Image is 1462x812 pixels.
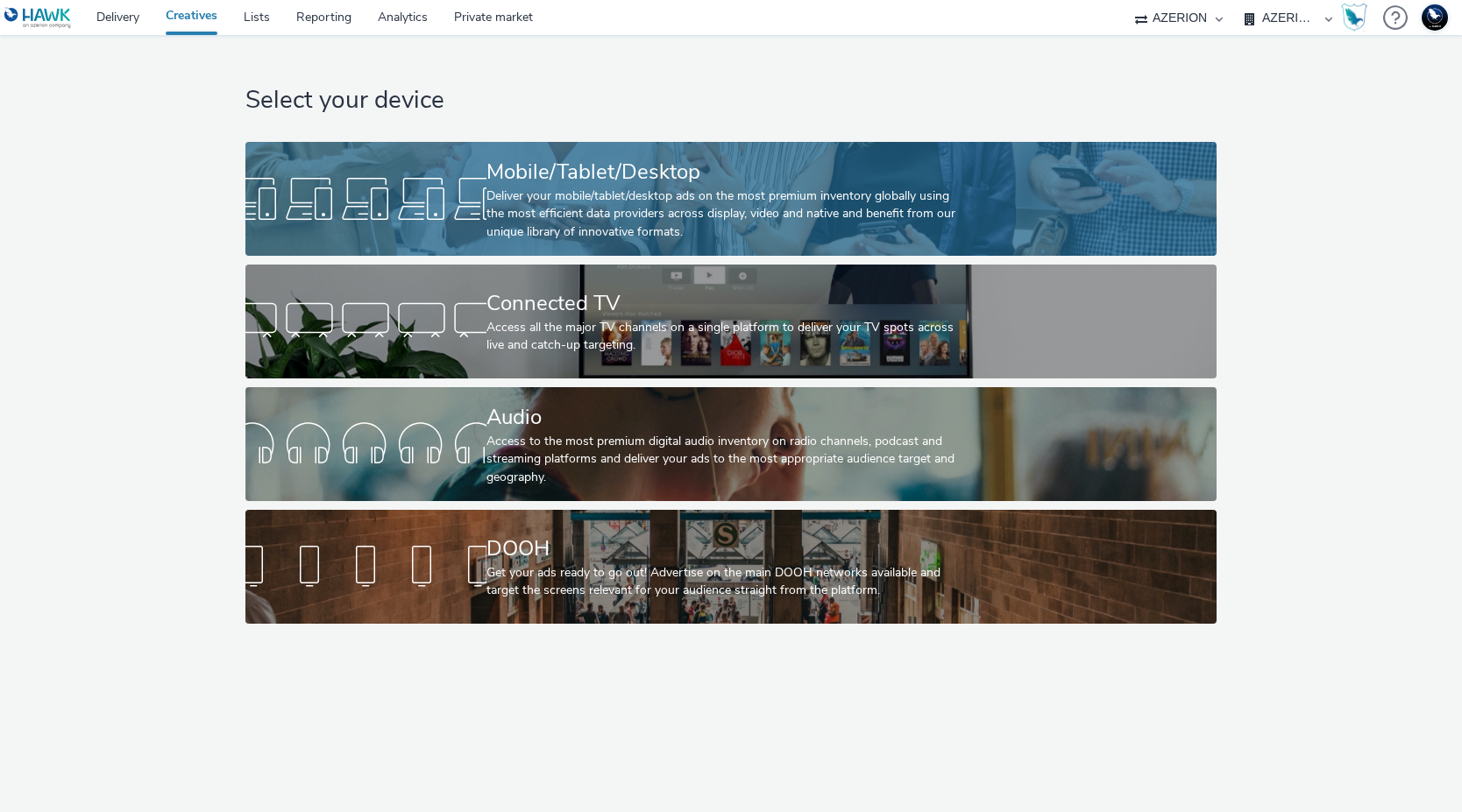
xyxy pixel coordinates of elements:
div: Access all the major TV channels on a single platform to deliver your TV spots across live and ca... [486,319,969,355]
img: Support Hawk [1422,4,1448,31]
div: Deliver your mobile/tablet/desktop ads on the most premium inventory globally using the most effi... [486,187,969,241]
a: Mobile/Tablet/DesktopDeliver your mobile/tablet/desktop ads on the most premium inventory globall... [245,142,1216,256]
div: Connected TV [486,288,969,319]
a: DOOHGet your ads ready to go out! Advertise on the main DOOH networks available and target the sc... [245,510,1216,624]
a: AudioAccess to the most premium digital audio inventory on radio channels, podcast and streaming ... [245,387,1216,501]
img: undefined Logo [4,7,72,29]
div: Mobile/Tablet/Desktop [486,157,969,187]
img: Hawk Academy [1341,4,1367,32]
h1: Select your device [245,84,1216,117]
div: Get your ads ready to go out! Advertise on the main DOOH networks available and target the screen... [486,564,969,600]
div: Access to the most premium digital audio inventory on radio channels, podcast and streaming platf... [486,433,969,486]
div: Audio [486,402,969,433]
a: Connected TVAccess all the major TV channels on a single platform to deliver your TV spots across... [245,265,1216,378]
a: Hawk Academy [1341,4,1374,32]
div: DOOH [486,533,969,564]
